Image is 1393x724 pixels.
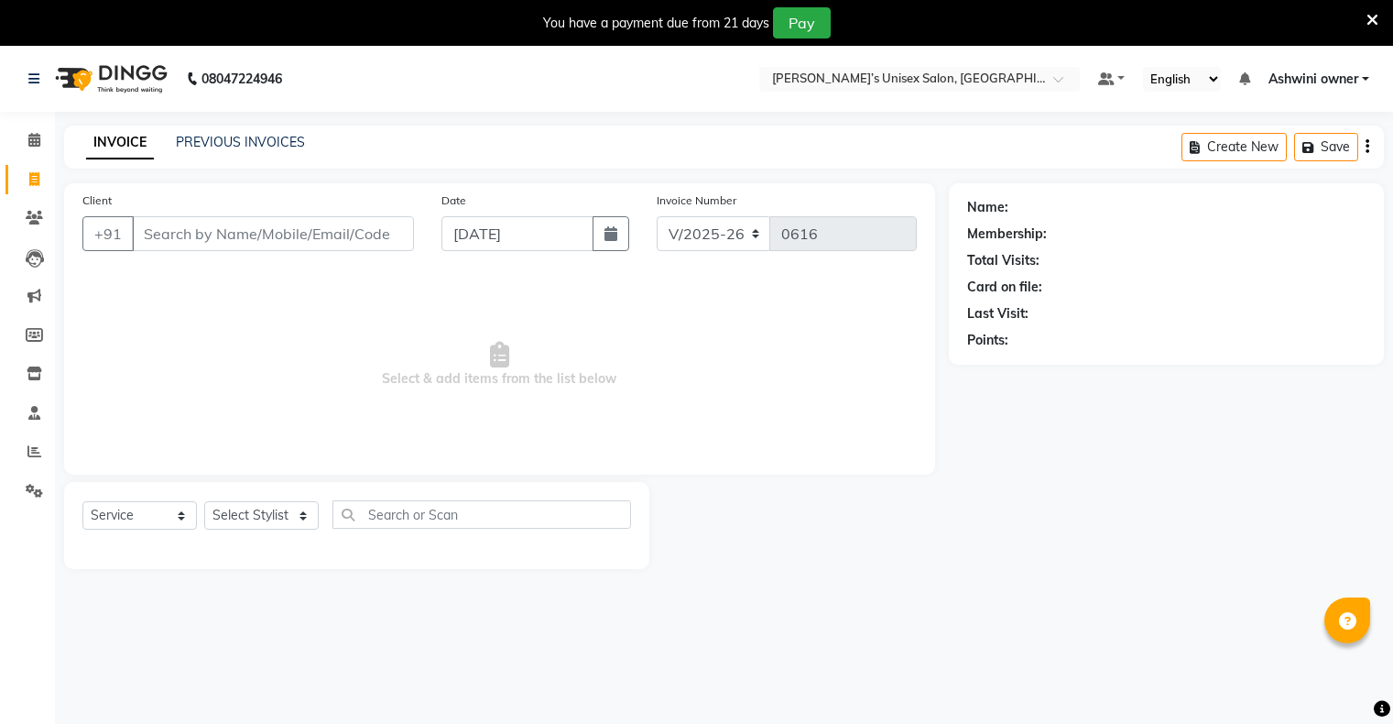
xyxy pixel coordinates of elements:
div: Card on file: [967,278,1042,297]
button: Pay [773,7,831,38]
input: Search or Scan [332,500,631,529]
span: Select & add items from the list below [82,273,917,456]
div: Total Visits: [967,251,1039,270]
button: +91 [82,216,134,251]
div: Membership: [967,225,1047,244]
img: logo [47,53,172,104]
button: Create New [1181,133,1287,161]
button: Save [1294,133,1358,161]
input: Search by Name/Mobile/Email/Code [132,216,414,251]
label: Client [82,192,112,209]
iframe: chat widget [1316,651,1375,706]
div: Name: [967,198,1008,217]
div: Points: [967,331,1008,350]
span: Ashwini owner [1268,70,1358,89]
a: PREVIOUS INVOICES [176,134,305,150]
label: Date [441,192,466,209]
div: You have a payment due from 21 days [543,14,769,33]
label: Invoice Number [657,192,736,209]
b: 08047224946 [201,53,282,104]
a: INVOICE [86,126,154,159]
div: Last Visit: [967,304,1028,324]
